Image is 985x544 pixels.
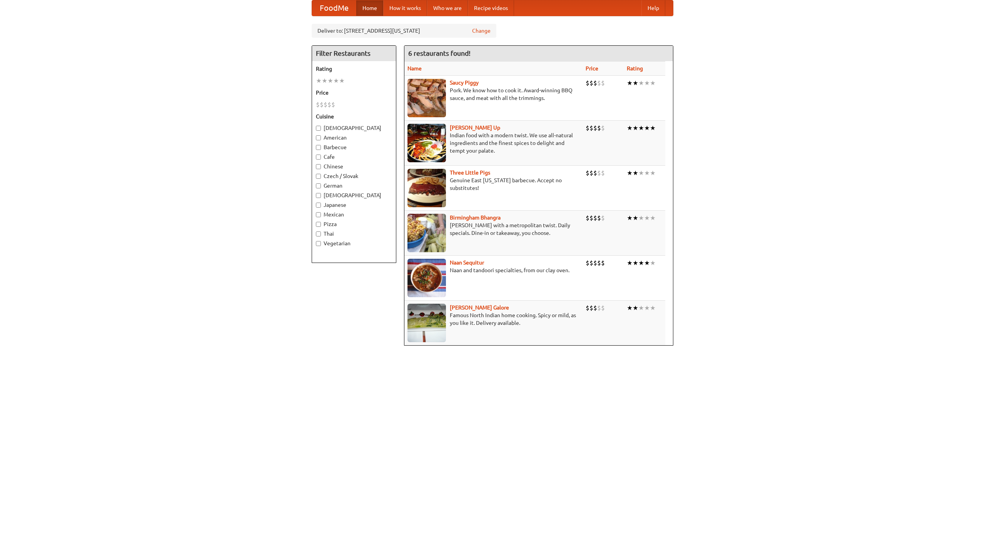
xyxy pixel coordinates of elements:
[586,65,598,72] a: Price
[593,79,597,87] li: $
[407,259,446,297] img: naansequitur.jpg
[627,169,633,177] li: ★
[316,183,321,188] input: German
[316,124,392,132] label: [DEMOGRAPHIC_DATA]
[316,145,321,150] input: Barbecue
[316,113,392,120] h5: Cuisine
[316,155,321,160] input: Cafe
[633,259,638,267] li: ★
[468,0,514,16] a: Recipe videos
[644,259,650,267] li: ★
[316,89,392,96] h5: Price
[316,77,322,85] li: ★
[597,304,601,312] li: $
[316,191,392,199] label: [DEMOGRAPHIC_DATA]
[407,221,579,237] p: [PERSON_NAME] with a metropolitan twist. Daily specials. Dine-in or takeaway, you choose.
[407,304,446,342] img: currygalore.jpg
[627,124,633,132] li: ★
[644,169,650,177] li: ★
[312,46,396,61] h4: Filter Restaurants
[472,27,491,35] a: Change
[644,124,650,132] li: ★
[650,259,656,267] li: ★
[638,169,644,177] li: ★
[633,304,638,312] li: ★
[633,79,638,87] li: ★
[597,214,601,222] li: $
[383,0,427,16] a: How it works
[316,193,321,198] input: [DEMOGRAPHIC_DATA]
[650,169,656,177] li: ★
[407,79,446,117] img: saucy.jpg
[356,0,383,16] a: Home
[650,304,656,312] li: ★
[407,311,579,327] p: Famous North Indian home cooking. Spicy or mild, as you like it. Delivery available.
[316,241,321,246] input: Vegetarian
[597,79,601,87] li: $
[316,172,392,180] label: Czech / Slovak
[593,214,597,222] li: $
[601,79,605,87] li: $
[601,124,605,132] li: $
[597,169,601,177] li: $
[331,100,335,109] li: $
[650,79,656,87] li: ★
[316,201,392,209] label: Japanese
[586,169,589,177] li: $
[450,80,479,86] b: Saucy Piggy
[316,126,321,131] input: [DEMOGRAPHIC_DATA]
[407,124,446,162] img: curryup.jpg
[601,214,605,222] li: $
[316,230,392,238] label: Thai
[327,100,331,109] li: $
[586,304,589,312] li: $
[407,266,579,274] p: Naan and tandoori specialties, from our clay oven.
[316,65,392,73] h5: Rating
[627,214,633,222] li: ★
[589,79,593,87] li: $
[316,212,321,217] input: Mexican
[638,214,644,222] li: ★
[450,170,490,176] b: Three Little Pigs
[316,182,392,190] label: German
[408,50,471,57] ng-pluralize: 6 restaurants found!
[316,143,392,151] label: Barbecue
[407,87,579,102] p: Pork. We know how to cook it. Award-winning BBQ sauce, and meat with all the trimmings.
[316,153,392,161] label: Cafe
[407,65,422,72] a: Name
[644,304,650,312] li: ★
[324,100,327,109] li: $
[312,0,356,16] a: FoodMe
[627,259,633,267] li: ★
[407,214,446,252] img: bhangra.jpg
[586,79,589,87] li: $
[316,174,321,179] input: Czech / Slovak
[601,169,605,177] li: $
[633,214,638,222] li: ★
[589,304,593,312] li: $
[450,125,500,131] a: [PERSON_NAME] Up
[407,176,579,192] p: Genuine East [US_STATE] barbecue. Accept no substitutes!
[627,79,633,87] li: ★
[644,214,650,222] li: ★
[627,304,633,312] li: ★
[316,220,392,228] label: Pizza
[316,203,321,208] input: Japanese
[316,134,392,141] label: American
[627,65,643,72] a: Rating
[644,79,650,87] li: ★
[339,77,345,85] li: ★
[593,259,597,267] li: $
[633,169,638,177] li: ★
[450,304,509,311] a: [PERSON_NAME] Galore
[597,124,601,132] li: $
[333,77,339,85] li: ★
[316,163,392,170] label: Chinese
[407,131,579,155] p: Indian food with a modern twist. We use all-natural ingredients and the finest spices to delight ...
[450,215,501,221] a: Birmingham Bhangra
[586,259,589,267] li: $
[601,259,605,267] li: $
[316,240,392,247] label: Vegetarian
